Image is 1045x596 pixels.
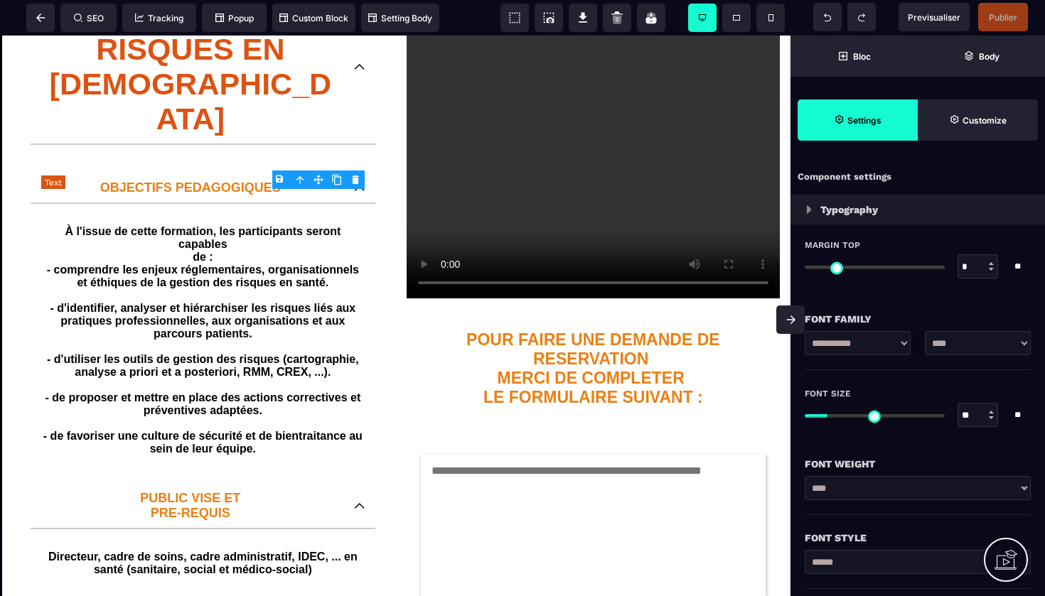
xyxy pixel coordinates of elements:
strong: Body [979,51,1000,62]
div: Font Style [805,529,1031,546]
strong: Customize [963,115,1007,126]
text: À l'issue de cette formation, les participants seront capables de : - comprendre les enjeux régle... [41,186,365,436]
strong: Bloc [853,51,871,62]
span: Preview [899,3,970,31]
span: Previsualiser [908,12,960,23]
span: Screenshot [535,4,563,32]
div: Font Family [805,310,1031,327]
text: Directeur, cadre de soins, cadre administratif, IDEC, ... en santé (sanitaire, social et médico-s... [41,511,365,544]
span: Tracking [135,13,183,23]
p: OBJECTIFS PEDAGOGIQUES [41,145,340,160]
div: Component settings [791,163,1045,191]
span: Font Size [805,388,851,399]
b: POUR FAIRE UNE DEMANDE DE RESERVATION MERCI DE COMPLETER LE FORMULAIRE SUIVANT : [466,295,724,371]
span: Setting Body [368,13,432,23]
div: Font Weight [805,455,1031,472]
strong: Settings [847,115,881,126]
span: SEO [74,13,104,23]
span: Open Blocks [791,36,918,77]
span: Open Layer Manager [918,36,1045,77]
p: Typography [820,201,878,218]
span: Settings [798,99,918,141]
span: Publier [989,12,1017,23]
p: PUBLIC VISE ET PRE-REQUIS [41,455,340,485]
span: Popup [215,13,254,23]
span: Custom Block [279,13,348,23]
span: View components [500,4,529,32]
span: Open Style Manager [918,99,1038,141]
img: loading [806,205,812,214]
span: Margin Top [805,239,860,251]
